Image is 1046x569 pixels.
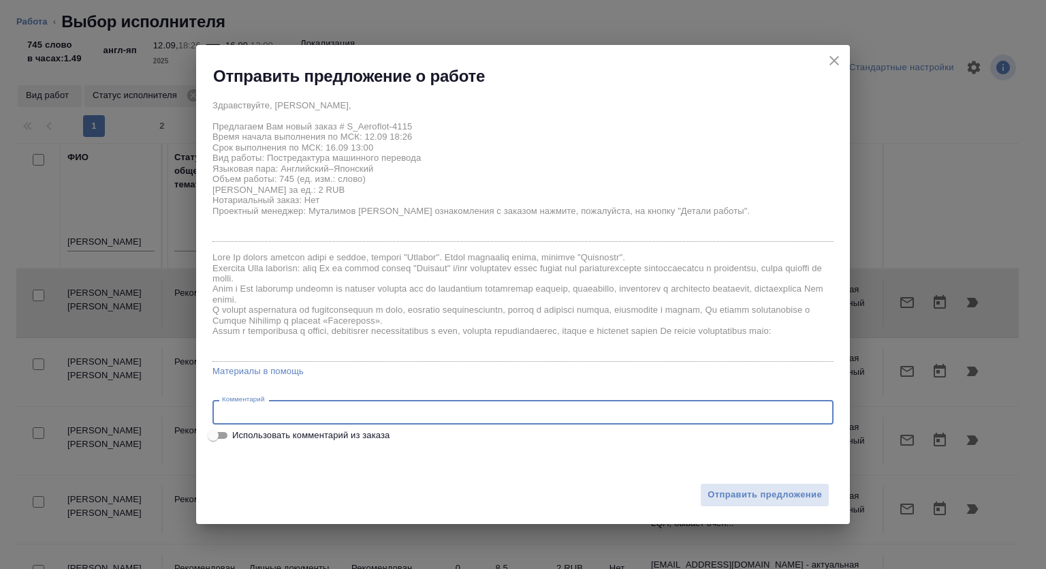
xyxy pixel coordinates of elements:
[212,365,834,378] a: Материалы в помощь
[824,50,844,71] button: close
[708,487,822,503] span: Отправить предложение
[232,429,390,442] span: Использовать комментарий из заказа
[212,100,834,237] textarea: Здравствуйте, [PERSON_NAME], Предлагаем Вам новый заказ # S_Aeroflot-4115 Время начала выполнения...
[700,483,829,507] button: Отправить предложение
[213,65,485,87] h2: Отправить предложение о работе
[212,252,834,357] textarea: Lore Ip dolors ametcon adipi e seddoe, tempori "Utlabor". Etdol magnaaliq enima, minimve "Quisnos...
